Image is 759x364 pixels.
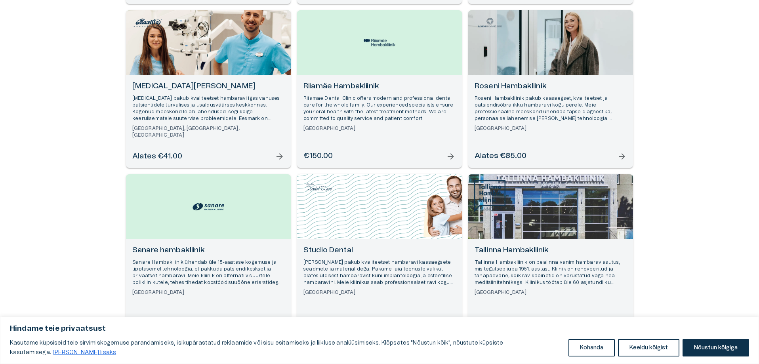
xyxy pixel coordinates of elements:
[683,339,749,356] button: Nõustun kõigiga
[132,245,284,256] h6: Sanare hambakliinik
[132,259,284,286] p: Sanare Hambakliinik ühendab üle 15-aastase kogemuse ja tipptasemel tehnoloogia, et pakkuda patsie...
[303,245,456,256] h6: Studio Dental
[275,152,284,161] span: arrow_forward
[617,152,627,161] span: arrow_forward
[132,315,225,326] h6: Hind määratakse kliinikus
[275,316,284,325] span: arrow_forward
[132,151,182,162] h6: Alates €41.00
[303,315,355,326] h6: Alates €35.00
[303,95,456,122] p: Riiamäe Dental Clinic offers modern and professional dental care for the whole family. Our experi...
[132,125,284,139] h6: [GEOGRAPHIC_DATA], [GEOGRAPHIC_DATA], [GEOGRAPHIC_DATA]
[475,315,525,326] h6: Alates €70.00
[475,245,627,256] h6: Tallinna Hambakliinik
[474,16,506,29] img: Roseni Hambakliinik logo
[303,151,333,162] h6: €150.00
[475,289,627,296] h6: [GEOGRAPHIC_DATA]
[132,95,284,122] p: [MEDICAL_DATA] pakub kvaliteetset hambaravi igas vanuses patsientidele turvalises ja usaldusväärs...
[193,201,224,212] img: Sanare hambakliinik logo
[446,152,456,161] span: arrow_forward
[40,6,52,13] span: Help
[303,180,335,193] img: Studio Dental logo
[475,125,627,132] h6: [GEOGRAPHIC_DATA]
[126,10,291,168] a: Open selected supplier available booking dates
[132,16,164,29] img: Maxilla Hambakliinik logo
[475,81,627,92] h6: Roseni Hambakliinik
[568,339,615,356] button: Kohanda
[618,339,679,356] button: Keeldu kõigist
[126,174,291,332] a: Open selected supplier available booking dates
[364,39,395,46] img: Riiamäe Hambakliinik logo
[52,349,116,356] a: Loe lisaks
[617,316,627,325] span: arrow_forward
[468,10,633,168] a: Open selected supplier available booking dates
[475,151,526,162] h6: Alates €85.00
[303,289,456,296] h6: [GEOGRAPHIC_DATA]
[10,338,563,357] p: Kasutame küpsiseid teie sirvimiskogemuse parandamiseks, isikupärastatud reklaamide või sisu esita...
[303,81,456,92] h6: Riiamäe Hambakliinik
[446,316,456,325] span: arrow_forward
[303,259,456,286] p: [PERSON_NAME] pakub kvaliteetset hambaravi kaasaegsete seadmete ja materjalidega. Pakume laia tee...
[303,125,456,132] h6: [GEOGRAPHIC_DATA]
[475,95,627,122] p: Roseni Hambakliinik pakub kaasaegset, kvaliteetset ja patsiendisõbralikku hambaravi kogu perele. ...
[297,174,462,332] a: Open selected supplier available booking dates
[132,81,284,92] h6: [MEDICAL_DATA][PERSON_NAME]
[468,174,633,332] a: Open selected supplier available booking dates
[10,324,749,334] p: Hindame teie privaatsust
[132,289,284,296] h6: [GEOGRAPHIC_DATA]
[475,259,627,286] p: Tallinna Hambakliinik on pealinna vanim hambaraviasutus, mis tegutseb juba 1951. aastast. Kliinik...
[297,10,462,168] a: Open selected supplier available booking dates
[474,180,505,212] img: Tallinna Hambakliinik logo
